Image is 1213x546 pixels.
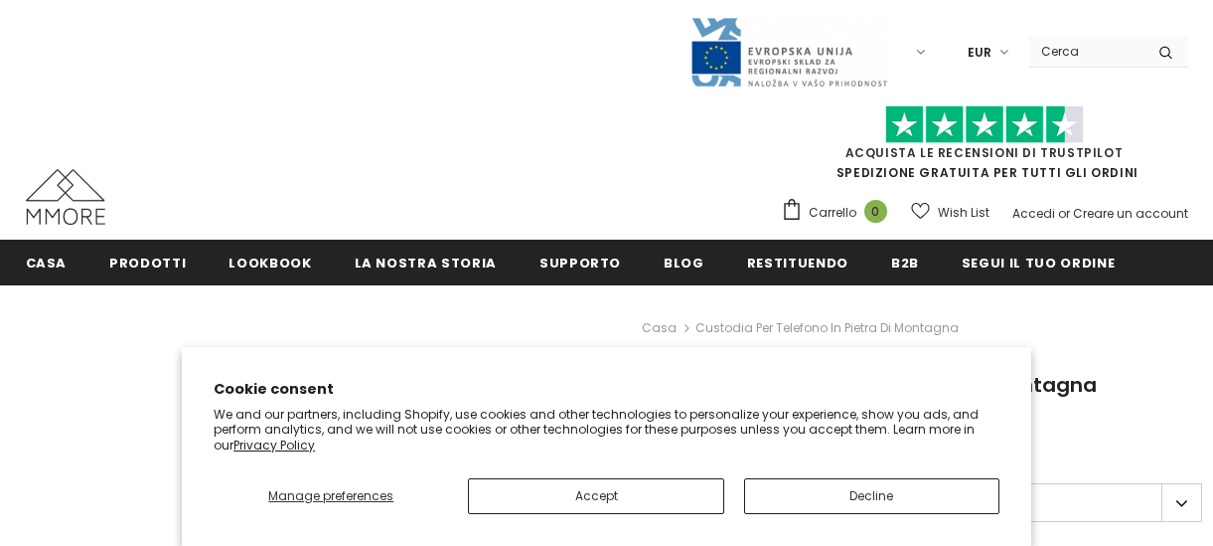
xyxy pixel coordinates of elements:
span: Prodotti [109,254,186,273]
span: Casa [26,254,68,273]
span: Blog [664,254,704,273]
a: Casa [26,240,68,284]
a: Privacy Policy [233,437,315,454]
a: supporto [539,240,621,284]
a: Carrello 0 [781,198,897,228]
span: supporto [539,254,621,273]
button: Decline [744,478,999,514]
span: or [1058,205,1070,222]
a: Segui il tuo ordine [962,240,1115,284]
a: Creare un account [1073,205,1188,222]
button: Manage preferences [214,478,448,514]
a: Javni Razpis [689,43,888,60]
img: Casi MMORE [26,169,105,225]
span: Restituendo [747,254,848,273]
a: B2B [891,240,919,284]
span: Manage preferences [268,487,393,504]
img: Javni Razpis [689,16,888,89]
a: Prodotti [109,240,186,284]
span: La nostra storia [355,254,497,273]
span: SPEDIZIONE GRATUITA PER TUTTI GLI ORDINI [781,114,1188,181]
h2: Cookie consent [214,379,999,400]
p: We and our partners, including Shopify, use cookies and other technologies to personalize your ex... [214,407,999,454]
img: Fidati di Pilot Stars [885,105,1084,144]
span: Carrello [809,203,856,223]
button: Accept [468,478,723,514]
span: Wish List [938,203,989,223]
a: Restituendo [747,240,848,284]
span: EUR [968,43,991,63]
span: 0 [864,200,887,223]
span: Custodia per telefono in pietra di montagna [695,316,959,340]
a: Wish List [911,195,989,230]
input: Search Site [1029,37,1143,66]
a: La nostra storia [355,240,497,284]
span: Segui il tuo ordine [962,254,1115,273]
a: Casa [642,316,677,340]
a: Acquista le recensioni di TrustPilot [845,144,1124,161]
span: B2B [891,254,919,273]
a: Accedi [1012,205,1055,222]
a: Lookbook [228,240,311,284]
a: Blog [664,240,704,284]
span: Lookbook [228,254,311,273]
